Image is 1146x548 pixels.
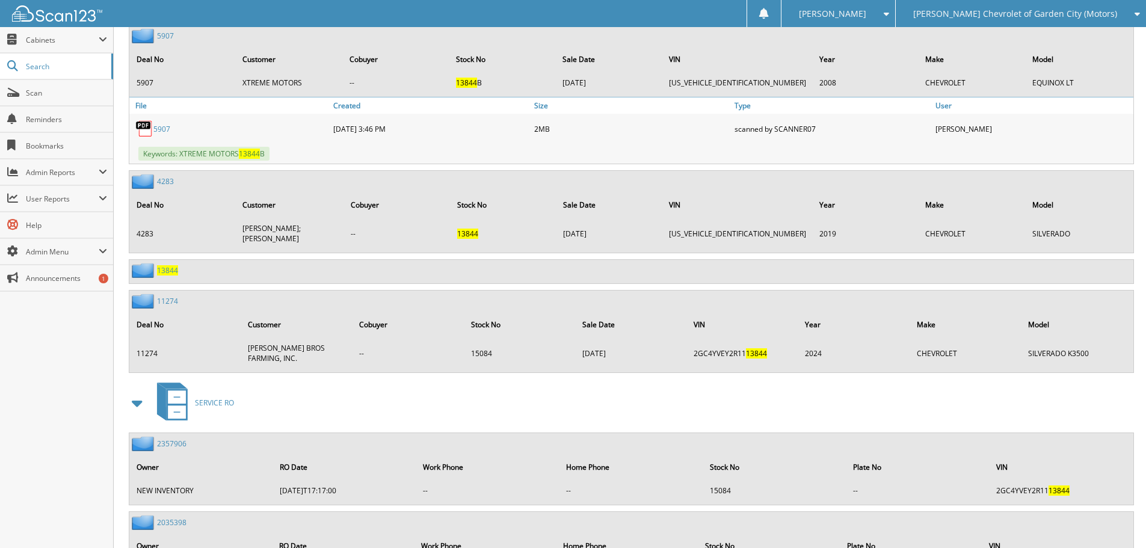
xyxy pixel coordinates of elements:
[560,455,702,479] th: Home Phone
[813,218,918,248] td: 2019
[236,47,342,72] th: Customer
[330,97,531,114] a: Created
[576,312,686,337] th: Sale Date
[132,294,157,309] img: folder2.png
[1022,338,1132,368] td: SILVERADO K3500
[799,10,866,17] span: [PERSON_NAME]
[932,117,1133,141] div: [PERSON_NAME]
[132,436,157,451] img: folder2.png
[688,312,798,337] th: VIN
[556,47,662,72] th: Sale Date
[451,192,556,217] th: Stock No
[157,296,178,306] a: 11274
[26,141,107,151] span: Bookmarks
[132,174,157,189] img: folder2.png
[131,218,235,248] td: 4283
[26,247,99,257] span: Admin Menu
[557,192,662,217] th: Sale Date
[131,481,273,500] td: NEW INVENTORY
[465,312,575,337] th: Stock No
[345,192,450,217] th: Cobuyer
[663,47,812,72] th: VIN
[456,78,477,88] span: 13844
[274,481,416,500] td: [DATE]T17:17:00
[911,312,1021,337] th: Make
[663,73,812,93] td: [US_VEHICLE_IDENTIFICATION_NUMBER]
[990,481,1132,500] td: 2GC4YVEY2R11
[813,192,918,217] th: Year
[129,97,330,114] a: File
[1022,312,1132,337] th: Model
[345,218,450,248] td: --
[1026,47,1132,72] th: Model
[131,338,241,368] td: 11274
[131,47,235,72] th: Deal No
[157,439,186,449] a: 2357906
[732,97,932,114] a: Type
[813,47,918,72] th: Year
[343,73,449,93] td: --
[26,114,107,125] span: Reminders
[343,47,449,72] th: Cobuyer
[450,73,555,93] td: B
[99,274,108,283] div: 1
[236,218,343,248] td: [PERSON_NAME];[PERSON_NAME]
[531,117,732,141] div: 2MB
[799,338,909,368] td: 2024
[353,312,463,337] th: Cobuyer
[239,149,260,159] span: 13844
[847,481,989,500] td: --
[26,88,107,98] span: Scan
[417,455,559,479] th: Work Phone
[732,117,932,141] div: scanned by SCANNER07
[813,73,918,93] td: 2008
[26,220,107,230] span: Help
[847,455,989,479] th: Plate No
[576,338,686,368] td: [DATE]
[135,120,153,138] img: PDF.png
[919,73,1026,93] td: CHEVROLET
[465,338,575,368] td: 15084
[1026,73,1132,93] td: EQUINOX LT
[132,515,157,530] img: folder2.png
[150,379,234,426] a: SERVICE RO
[157,517,186,528] a: 2035398
[157,265,178,276] a: 13844
[131,312,241,337] th: Deal No
[242,312,352,337] th: Customer
[1086,490,1146,548] iframe: Chat Widget
[990,455,1132,479] th: VIN
[913,10,1117,17] span: [PERSON_NAME] Chevrolet of Garden City (Motors)
[1026,218,1132,248] td: SILVERADO
[663,192,812,217] th: VIN
[131,455,273,479] th: Owner
[919,218,1025,248] td: CHEVROLET
[663,218,812,248] td: [US_VEHICLE_IDENTIFICATION_NUMBER]
[557,218,662,248] td: [DATE]
[132,263,157,278] img: folder2.png
[132,28,157,43] img: folder2.png
[450,47,555,72] th: Stock No
[12,5,102,22] img: scan123-logo-white.svg
[138,147,270,161] span: Keywords: XTREME MOTORS B
[195,398,234,408] span: SERVICE RO
[236,192,343,217] th: Customer
[131,192,235,217] th: Deal No
[457,229,478,239] span: 13844
[26,35,99,45] span: Cabinets
[26,167,99,177] span: Admin Reports
[688,338,798,368] td: 2GC4YVEY2R11
[274,455,416,479] th: RO Date
[131,73,235,93] td: 5907
[919,192,1025,217] th: Make
[26,194,99,204] span: User Reports
[911,338,1021,368] td: CHEVROLET
[330,117,531,141] div: [DATE] 3:46 PM
[153,124,170,134] a: 5907
[157,176,174,186] a: 4283
[157,31,174,41] a: 5907
[932,97,1133,114] a: User
[560,481,702,500] td: --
